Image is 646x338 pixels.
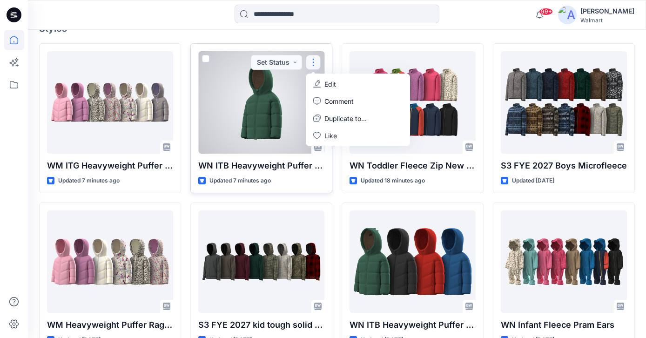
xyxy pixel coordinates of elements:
[501,210,627,313] a: WN Infant Fleece Pram Ears
[58,176,120,186] p: Updated 7 minutes ago
[512,176,554,186] p: Updated [DATE]
[47,210,173,313] a: WM Heavyweight Puffer Raglan 09.15.25
[47,51,173,154] a: WM ITG Heavyweight Puffer Raglan New 1003
[198,210,324,313] a: S3 FYE 2027 kid tough solid and print
[580,6,634,17] div: [PERSON_NAME]
[501,318,627,331] p: WN Infant Fleece Pram Ears
[501,159,627,172] p: S3 FYE 2027 Boys Microfleece
[558,6,577,24] img: avatar
[350,318,476,331] p: WN ITB Heavyweight Puffer Straight 0929
[361,176,425,186] p: Updated 18 minutes ago
[198,318,324,331] p: S3 FYE 2027 kid tough solid and print
[198,51,324,154] a: WN ITB Heavyweight Puffer 1003 New
[350,159,476,172] p: WN Toddler Fleece Zip New 1003
[539,8,553,15] span: 99+
[350,210,476,313] a: WN ITB Heavyweight Puffer Straight 0929
[47,159,173,172] p: WM ITG Heavyweight Puffer Raglan New 1003
[350,51,476,154] a: WN Toddler Fleece Zip New 1003
[308,75,408,93] a: Edit
[324,96,354,106] p: Comment
[198,159,324,172] p: WN ITB Heavyweight Puffer 1003 New
[324,79,336,89] p: Edit
[324,131,337,141] p: Like
[209,176,271,186] p: Updated 7 minutes ago
[47,318,173,331] p: WM Heavyweight Puffer Raglan [DATE]
[501,51,627,154] a: S3 FYE 2027 Boys Microfleece
[324,114,367,123] p: Duplicate to...
[580,17,634,24] div: Walmart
